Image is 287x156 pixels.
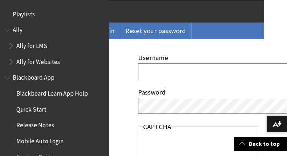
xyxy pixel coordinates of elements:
span: Release Notes [16,119,54,129]
legend: CAPTCHA [143,123,171,131]
span: Blackboard Learn App Help [16,87,88,97]
nav: Book outline for Playlists [4,8,105,20]
span: Ally for LMS [16,40,47,49]
label: Username [138,53,168,62]
span: Mobile Auto Login [16,135,64,145]
a: Back to top [234,137,287,151]
span: Playlists [13,8,35,18]
a: Reset your password [120,23,191,39]
span: Ally for Websites [16,56,60,65]
span: Blackboard App [13,72,54,81]
label: Password [138,88,166,96]
span: Quick Start [16,103,47,113]
nav: Book outline for Anthology Ally Help [4,24,105,68]
span: Ally [13,24,23,34]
